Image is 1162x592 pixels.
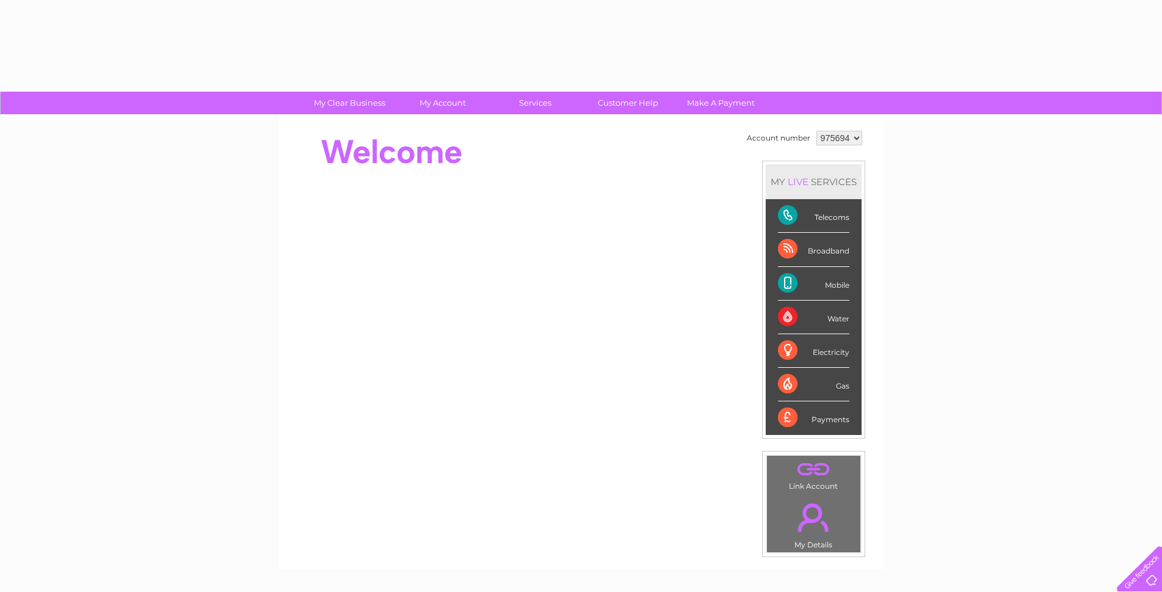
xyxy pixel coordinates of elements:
div: Mobile [778,267,849,301]
a: . [770,496,857,539]
a: My Clear Business [299,92,400,114]
div: MY SERVICES [766,164,862,199]
div: Payments [778,401,849,434]
a: . [770,459,857,480]
a: Services [485,92,586,114]
td: Link Account [766,455,861,494]
a: Customer Help [578,92,678,114]
div: Gas [778,368,849,401]
div: LIVE [785,176,811,188]
div: Water [778,301,849,334]
div: Electricity [778,334,849,368]
td: Account number [744,128,813,148]
div: Telecoms [778,199,849,233]
td: My Details [766,493,861,553]
a: Make A Payment [670,92,771,114]
div: Broadband [778,233,849,266]
a: My Account [392,92,493,114]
